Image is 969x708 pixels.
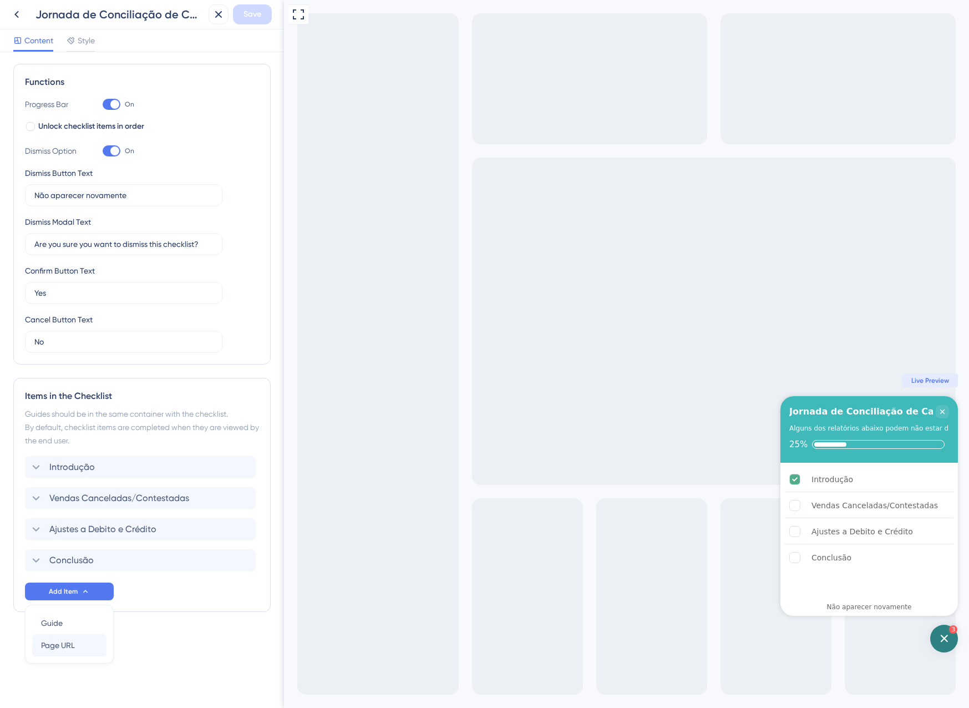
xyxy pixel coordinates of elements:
span: On [125,146,134,155]
button: Save [233,4,272,24]
span: Style [78,34,95,47]
div: Dismiss Modal Text [25,215,91,229]
div: Vendas Canceladas/Contestadas is incomplete. [501,493,669,518]
input: Type the value [34,189,213,201]
div: 3 [665,625,673,634]
div: Checklist Container [496,396,674,616]
div: Dismiss Option [25,144,80,158]
input: Type the value [34,238,213,250]
div: Checklist progress: 25% [505,439,665,449]
span: Add Item [49,587,78,596]
div: Ajustes a Debito e Crédito [527,525,629,538]
span: Content [24,34,53,47]
button: Guide [32,612,106,634]
span: Ajustes a Debito e Crédito [49,523,156,536]
div: Ajustes a Debito e Crédito is incomplete. [501,519,669,544]
div: Não aparecer novamente [543,603,628,611]
button: Page URL [32,634,106,656]
span: Save [243,8,261,21]
div: Introdução [527,473,569,486]
div: 25% [505,439,524,449]
span: On [125,100,134,109]
span: Unlock checklist items in order [38,120,144,133]
div: Jornada de Conciliação de Cancelamentos [505,405,714,418]
div: Close Checklist [652,405,665,418]
div: Jornada de Conciliação de Cancelamentos [35,7,204,22]
div: Items in the Checklist [25,390,259,403]
div: Functions [25,75,259,89]
span: Live Preview [627,376,665,385]
div: Open Checklist, remaining modules: 3 [646,625,674,653]
input: Type the value [34,336,213,348]
div: Guides should be in the same container with the checklist. By default, checklist items are comple... [25,407,259,447]
div: Checklist items [496,463,674,595]
div: Progress Bar [25,98,80,111]
div: Cancel Button Text [25,313,93,326]
span: Vendas Canceladas/Contestadas [49,492,189,505]
div: Conclusão [527,551,567,564]
button: Add Item [25,583,114,600]
div: Introdução is complete. [501,467,669,492]
span: Guide [41,616,63,630]
div: Alguns dos relatórios abaixo podem não estar disponíveis para a sua conta [505,423,755,434]
span: Page URL [41,639,75,652]
div: Vendas Canceladas/Contestadas [527,499,654,512]
span: Introdução [49,461,95,474]
div: Confirm Button Text [25,264,95,277]
div: Dismiss Button Text [25,166,93,180]
div: Conclusão is incomplete. [501,545,669,570]
span: Conclusão [49,554,94,567]
input: Type the value [34,287,213,299]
